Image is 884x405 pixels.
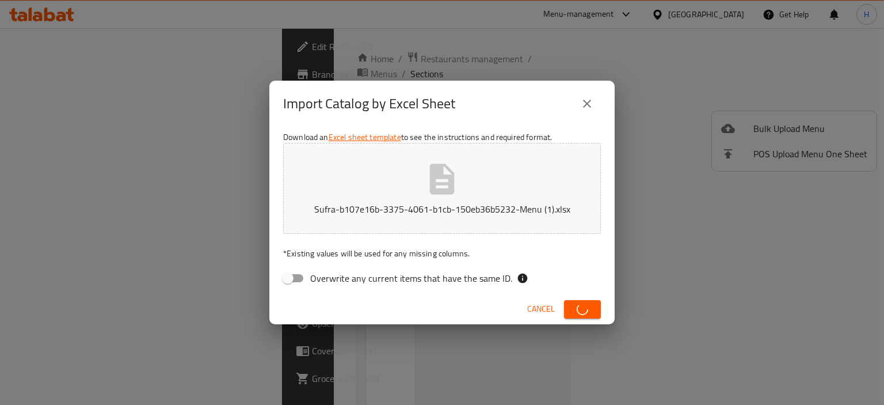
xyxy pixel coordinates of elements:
button: Sufra-b107e16b-3375-4061-b1cb-150eb36b5232-Menu (1).xlsx [283,143,601,234]
span: Cancel [527,302,555,316]
button: Cancel [523,298,559,320]
button: close [573,90,601,118]
p: Existing values will be used for any missing columns. [283,248,601,259]
svg: If the overwrite option isn't selected, then the items that match an existing ID will be ignored ... [517,272,528,284]
h2: Import Catalog by Excel Sheet [283,94,455,113]
p: Sufra-b107e16b-3375-4061-b1cb-150eb36b5232-Menu (1).xlsx [301,202,583,216]
a: Excel sheet template [329,130,401,145]
span: Overwrite any current items that have the same ID. [310,271,512,285]
div: Download an to see the instructions and required format. [269,127,615,294]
